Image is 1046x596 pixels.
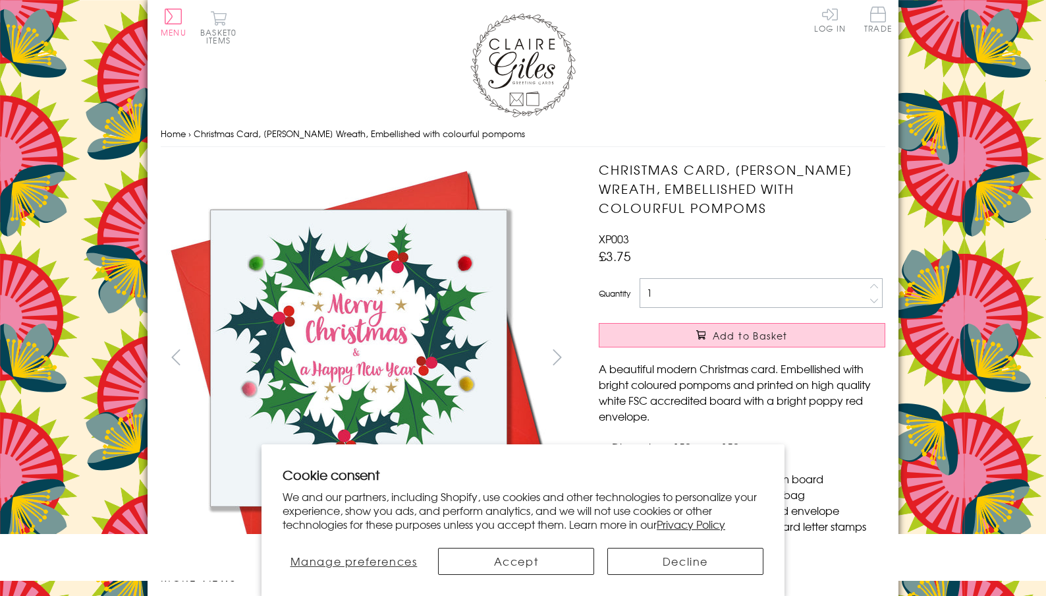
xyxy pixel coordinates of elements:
nav: breadcrumbs [161,121,885,148]
span: Menu [161,26,186,38]
h2: Cookie consent [283,465,763,484]
button: Add to Basket [599,323,885,347]
li: Dimensions: 150mm x 150mm [612,439,885,455]
button: Accept [438,548,594,575]
a: Home [161,127,186,140]
span: £3.75 [599,247,631,265]
button: Manage preferences [283,548,425,575]
a: Privacy Policy [657,516,725,532]
p: We and our partners, including Shopify, use cookies and other technologies to personalize your ex... [283,490,763,531]
img: Christmas Card, Holly Wreath, Embellished with colourful pompoms [161,160,556,556]
span: Add to Basket [713,329,788,342]
span: Trade [864,7,892,32]
button: prev [161,342,190,372]
a: Log In [814,7,846,32]
span: 0 items [206,26,236,46]
button: next [543,342,572,372]
p: A beautiful modern Christmas card. Embellished with bright coloured pompoms and printed on high q... [599,361,885,424]
img: Claire Giles Greetings Cards [470,13,576,117]
img: Christmas Card, Holly Wreath, Embellished with colourful pompoms [572,160,968,491]
button: Decline [607,548,763,575]
button: Menu [161,9,186,36]
span: Manage preferences [290,553,418,569]
span: Christmas Card, [PERSON_NAME] Wreath, Embellished with colourful pompoms [194,127,525,140]
button: Basket0 items [200,11,236,44]
span: › [188,127,191,140]
a: Trade [864,7,892,35]
h1: Christmas Card, [PERSON_NAME] Wreath, Embellished with colourful pompoms [599,160,885,217]
label: Quantity [599,287,630,299]
span: XP003 [599,231,629,247]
